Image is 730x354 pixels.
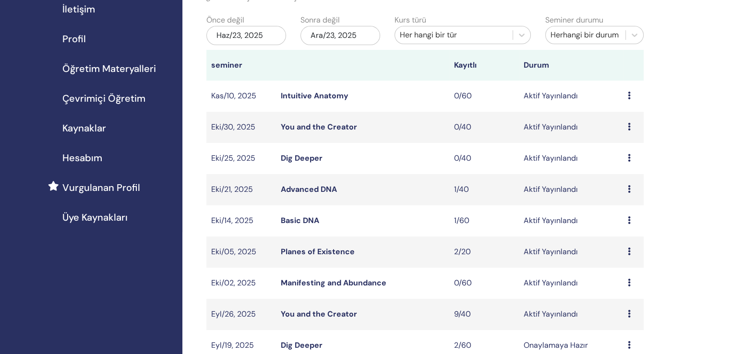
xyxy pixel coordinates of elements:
[62,91,145,106] span: Çevrimiçi Öğretim
[281,247,355,257] a: Planes of Existence
[449,112,519,143] td: 0/40
[206,143,276,174] td: Eki/25, 2025
[449,81,519,112] td: 0/60
[519,143,623,174] td: Aktif Yayınlandı
[62,2,95,16] span: İletişim
[62,180,140,195] span: Vurgulanan Profil
[300,14,340,26] label: Sonra değil
[550,29,621,41] div: Herhangi bir durum
[281,278,386,288] a: Manifesting and Abundance
[449,205,519,236] td: 1/60
[449,236,519,268] td: 2/20
[395,14,426,26] label: Kurs türü
[281,153,323,163] a: Dig Deeper
[519,205,623,236] td: Aktif Yayınlandı
[62,121,106,135] span: Kaynaklar
[449,174,519,205] td: 1/40
[281,215,319,225] a: Basic DNA
[519,81,623,112] td: Aktif Yayınlandı
[449,50,519,81] th: Kayıtlı
[62,210,128,224] span: Üye Kaynakları
[519,174,623,205] td: Aktif Yayınlandı
[519,112,623,143] td: Aktif Yayınlandı
[519,299,623,330] td: Aktif Yayınlandı
[62,61,156,76] span: Öğretim Materyalleri
[206,268,276,299] td: Eki/02, 2025
[300,26,380,45] div: Ara/23, 2025
[519,236,623,268] td: Aktif Yayınlandı
[449,268,519,299] td: 0/60
[281,122,357,132] a: You and the Creator
[62,32,86,46] span: Profil
[281,309,357,319] a: You and the Creator
[281,340,323,350] a: Dig Deeper
[206,50,276,81] th: seminer
[206,174,276,205] td: Eki/21, 2025
[449,299,519,330] td: 9/40
[281,184,337,194] a: Advanced DNA
[206,14,244,26] label: Önce değil
[206,299,276,330] td: Eyl/26, 2025
[400,29,508,41] div: Her hangi bir tür
[519,268,623,299] td: Aktif Yayınlandı
[206,112,276,143] td: Eki/30, 2025
[449,143,519,174] td: 0/40
[62,151,102,165] span: Hesabım
[206,26,286,45] div: Haz/23, 2025
[519,50,623,81] th: Durum
[206,81,276,112] td: Kas/10, 2025
[545,14,603,26] label: Seminer durumu
[206,236,276,268] td: Eki/05, 2025
[206,205,276,236] td: Eki/14, 2025
[281,91,348,101] a: Intuitive Anatomy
